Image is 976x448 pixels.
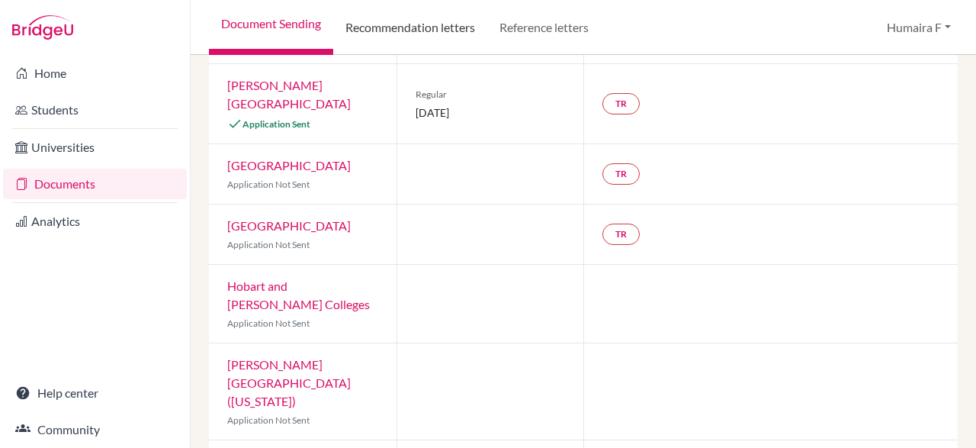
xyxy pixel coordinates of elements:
[227,357,351,408] a: [PERSON_NAME][GEOGRAPHIC_DATA] ([US_STATE])
[3,58,187,89] a: Home
[227,218,351,233] a: [GEOGRAPHIC_DATA]
[602,224,640,245] a: TR
[227,414,310,426] span: Application Not Sent
[3,206,187,237] a: Analytics
[242,118,310,130] span: Application Sent
[227,239,310,250] span: Application Not Sent
[602,93,640,114] a: TR
[227,78,351,111] a: [PERSON_NAME][GEOGRAPHIC_DATA]
[416,88,566,102] span: Regular
[3,414,187,445] a: Community
[416,105,566,121] span: [DATE]
[880,13,958,42] button: Humaira F
[3,169,187,199] a: Documents
[3,132,187,163] a: Universities
[227,317,310,329] span: Application Not Sent
[602,163,640,185] a: TR
[3,378,187,408] a: Help center
[227,179,310,190] span: Application Not Sent
[12,15,73,40] img: Bridge-U
[227,279,370,311] a: Hobart and [PERSON_NAME] Colleges
[227,158,351,172] a: [GEOGRAPHIC_DATA]
[3,95,187,125] a: Students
